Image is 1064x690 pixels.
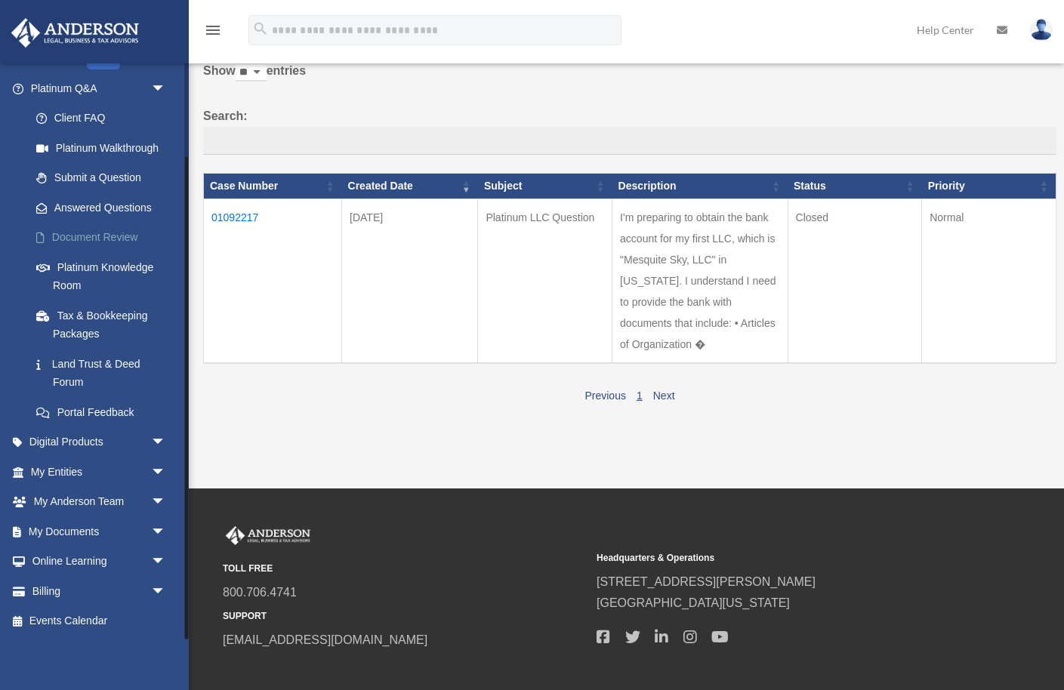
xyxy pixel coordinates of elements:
img: Anderson Advisors Platinum Portal [7,18,143,48]
a: My Documentsarrow_drop_down [11,516,189,547]
th: Subject: activate to sort column ascending [478,174,612,199]
a: Online Learningarrow_drop_down [11,547,189,577]
th: Priority: activate to sort column ascending [922,174,1056,199]
td: Platinum LLC Question [478,199,612,364]
a: Tax & Bookkeeping Packages [21,300,189,349]
a: Portal Feedback [21,397,189,427]
span: arrow_drop_down [151,516,181,547]
th: Description: activate to sort column ascending [612,174,788,199]
a: Land Trust & Deed Forum [21,349,189,397]
select: Showentries [236,64,267,82]
span: arrow_drop_down [151,487,181,518]
a: 800.706.4741 [223,586,297,599]
a: Previous [584,390,625,402]
span: arrow_drop_down [151,73,181,104]
label: Search: [203,106,1056,156]
a: Digital Productsarrow_drop_down [11,427,189,457]
small: Headquarters & Operations [597,550,960,566]
small: SUPPORT [223,608,586,624]
a: Submit a Question [21,163,189,193]
a: My Anderson Teamarrow_drop_down [11,487,189,517]
a: Client FAQ [21,103,189,134]
a: My Entitiesarrow_drop_down [11,457,189,487]
a: Next [653,390,675,402]
a: Platinum Walkthrough [21,133,189,163]
a: Events Calendar [11,606,189,636]
td: [DATE] [342,199,478,364]
a: menu [204,26,222,39]
span: arrow_drop_down [151,457,181,488]
a: Platinum Knowledge Room [21,252,189,300]
th: Status: activate to sort column ascending [788,174,922,199]
a: [EMAIL_ADDRESS][DOMAIN_NAME] [223,633,427,646]
input: Search: [203,127,1056,156]
label: Show entries [203,60,1056,97]
img: User Pic [1030,19,1053,41]
a: 1 [637,390,643,402]
th: Created Date: activate to sort column ascending [342,174,478,199]
i: search [252,20,269,37]
span: arrow_drop_down [151,576,181,607]
td: Normal [922,199,1056,364]
td: I'm preparing to obtain the bank account for my first LLC, which is "Mesquite Sky, LLC" in [US_ST... [612,199,788,364]
a: Billingarrow_drop_down [11,576,189,606]
a: Answered Questions [21,193,181,223]
small: TOLL FREE [223,561,586,577]
i: menu [204,21,222,39]
a: Platinum Q&Aarrow_drop_down [11,73,189,103]
td: Closed [788,199,922,364]
span: arrow_drop_down [151,547,181,578]
a: [GEOGRAPHIC_DATA][US_STATE] [597,596,790,609]
span: arrow_drop_down [151,427,181,458]
img: Anderson Advisors Platinum Portal [223,526,313,546]
th: Case Number: activate to sort column ascending [204,174,342,199]
a: [STREET_ADDRESS][PERSON_NAME] [597,575,816,588]
td: 01092217 [204,199,342,364]
a: Document Review [21,223,189,253]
